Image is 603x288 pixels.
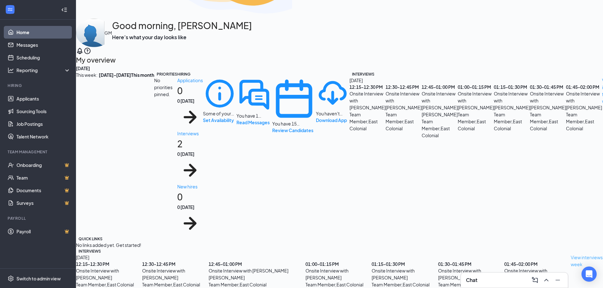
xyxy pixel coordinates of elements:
div: Team Member , East Colonial [458,111,494,132]
div: 12:15 - 12:30 PM [76,261,142,267]
button: Read Messages [236,119,270,126]
a: PayrollCrown [16,225,71,238]
svg: Notifications [76,47,84,55]
div: 12:45 - 01:00 PM [422,84,458,90]
div: 01:15 - 01:30 PM [494,84,530,90]
div: QUICK LINKS [79,236,103,242]
button: ComposeMessage [530,275,540,285]
div: Onsite Interview with [PERSON_NAME] [349,90,386,111]
a: DoubleChatActiveYou have 1 unread message(s) from active applicantsRead MessagesPin [236,77,272,236]
a: Sourcing Tools [16,105,71,118]
h1: 0 [177,190,203,236]
div: Onsite Interview with [PERSON_NAME] [386,90,422,111]
svg: QuestionInfo [84,47,91,55]
div: No links added yet. Get started! [76,242,141,248]
a: InfoSome of your managers have not set their interview availability yetSet AvailabilityPin [203,77,236,236]
div: No priorities pinned. [154,77,177,98]
div: Onsite Interview with [PERSON_NAME] [438,267,504,281]
div: Onsite Interview with [PERSON_NAME] [566,90,602,111]
div: 0 [DATE] [177,98,203,104]
div: Onsite Interview with [PERSON_NAME] [504,267,570,281]
button: Download App [316,117,347,124]
div: 01:15 - 01:30 PM [372,261,438,267]
div: 0 [DATE] [177,204,203,210]
h3: Here’s what your day looks like [112,34,252,41]
div: 0 [DATE] [177,151,203,157]
div: 12:45 - 01:00 PM [209,261,305,267]
div: Team Member , East Colonial [566,111,602,132]
div: Team Member , East Colonial [372,281,438,288]
b: [DATE] - [DATE] [99,71,131,78]
div: You have 1 unread message(s) from active applicants [236,77,272,126]
a: Scheduling [16,51,71,64]
a: New hires00 [DATE]ArrowRight [177,183,203,236]
div: INTERVIEWS [79,248,101,254]
div: Team Member , East Colonial [76,281,142,288]
div: Team Management [8,149,69,155]
div: Team Member , East Colonial [530,111,566,132]
a: DownloadYou haven't tried out our mobile app. Download and try the mobile app here...Download AppPin [316,77,349,236]
h1: 0 [177,84,203,130]
div: This week : [76,71,131,78]
div: 12:30 - 12:45 PM [386,84,422,90]
div: 01:30 - 01:45 PM [438,261,504,267]
div: [DATE] [349,77,602,84]
b: This month [131,71,154,78]
a: CalendarNewYou have 15 upcoming interviewsReview CandidatesPin [272,77,316,236]
a: DocumentsCrown [16,184,71,197]
div: You have 1 unread message(s) from active applicants [236,113,272,119]
div: Team Member , East Colonial [438,281,504,288]
a: Messages [16,39,71,51]
a: TeamCrown [16,171,71,184]
div: Team Member , East Colonial [494,111,530,132]
a: Home [16,26,71,39]
div: Onsite Interview with [PERSON_NAME] [76,267,142,281]
div: You have 15 upcoming interviews [272,120,316,127]
div: INTERVIEWS [352,71,374,77]
div: Applications [177,77,203,84]
div: Team Member , East Colonial [386,111,422,132]
div: Some of your managers have not set their interview availability yet [203,110,236,117]
h1: Good morning, [PERSON_NAME] [112,19,252,33]
div: Interviews [177,130,203,137]
div: Onsite Interview with [PERSON_NAME] [494,90,530,111]
div: Onsite Interview with [PERSON_NAME] [530,90,566,111]
div: 01:45 - 02:00 PM [566,84,602,90]
div: New hires [177,183,203,190]
svg: Download [316,77,349,110]
h1: 2 [177,137,203,183]
div: Team Member , East Colonial [142,281,208,288]
div: Onsite Interview with [PERSON_NAME] [PERSON_NAME] [209,267,305,281]
a: Job Postings [16,118,71,130]
div: You have 15 upcoming interviews [272,77,316,134]
div: 01:45 - 02:00 PM [504,261,570,267]
div: [DATE] [76,254,571,261]
svg: ArrowRight [177,157,203,183]
img: Jess Santos [76,19,104,47]
button: Minimize [553,275,563,285]
div: 12:30 - 12:45 PM [142,261,208,267]
h3: Chat [466,277,477,284]
svg: Settings [8,275,14,282]
button: Set Availability [203,117,234,124]
svg: ChevronUp [543,276,550,284]
svg: Analysis [8,67,14,73]
div: Team Member , East Colonial [209,281,305,288]
div: You haven't tried out our mobile app. Download and try the mobile app here... [316,77,349,124]
div: 01:00 - 01:15 PM [458,84,494,90]
div: You haven't tried out our mobile app. Download and try the mobile app here... [316,110,349,117]
svg: ComposeMessage [531,276,539,284]
div: Team Member , East Colonial [305,281,372,288]
div: Reporting [16,67,71,73]
a: Interviews20 [DATE]ArrowRight [177,130,203,183]
div: Team Member , East Colonial [422,118,458,139]
svg: ArrowRight [177,211,203,236]
div: Onsite Interview with [PERSON_NAME] [PERSON_NAME] [422,90,458,118]
svg: Info [203,77,236,110]
svg: ArrowRight [177,104,203,130]
div: 01:30 - 01:45 PM [530,84,566,90]
svg: CalendarNew [272,77,316,120]
a: Applicants [16,92,71,105]
a: SurveysCrown [16,197,71,209]
div: Onsite Interview with [PERSON_NAME] [142,267,208,281]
